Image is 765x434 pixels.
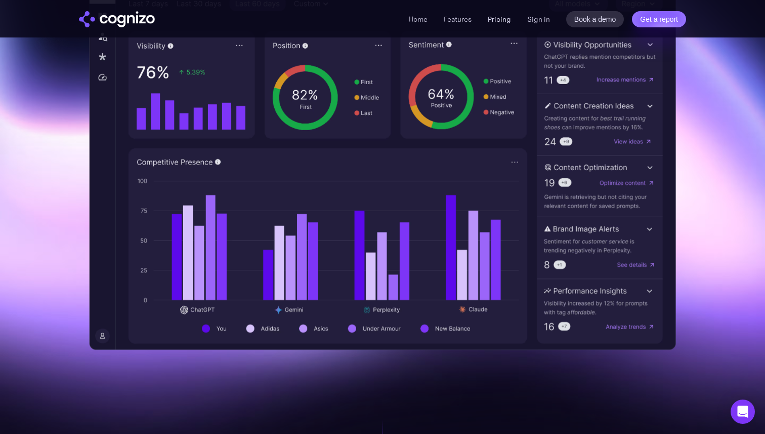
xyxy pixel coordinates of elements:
a: Pricing [488,15,511,24]
a: Features [444,15,472,24]
img: cognizo logo [79,11,155,27]
a: Home [409,15,428,24]
div: Open Intercom Messenger [731,400,755,424]
a: Book a demo [566,11,624,27]
a: Get a report [632,11,686,27]
a: Sign in [527,13,550,25]
a: home [79,11,155,27]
